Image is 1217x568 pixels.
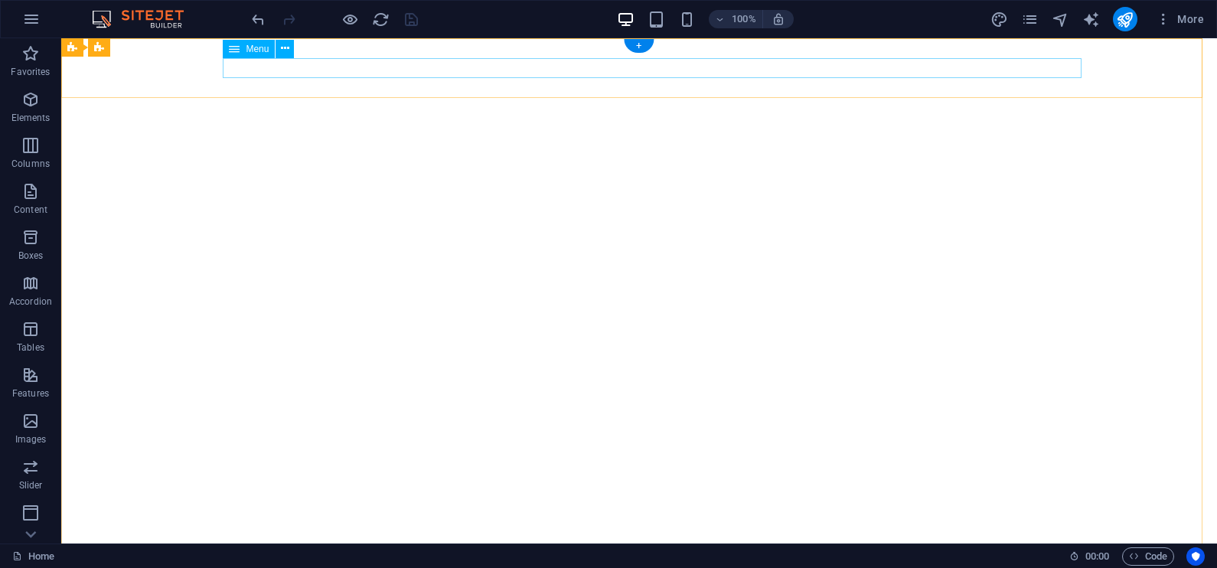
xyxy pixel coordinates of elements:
span: Menu [246,44,269,54]
p: Columns [11,158,50,170]
button: Usercentrics [1186,547,1205,566]
i: On resize automatically adjust zoom level to fit chosen device. [772,12,785,26]
a: Click to cancel selection. Double-click to open Pages [12,547,54,566]
button: design [990,10,1009,28]
span: : [1096,550,1098,562]
img: Editor Logo [88,10,203,28]
button: publish [1113,7,1137,31]
button: undo [249,10,267,28]
i: Undo: Edit headline (Ctrl+Z) [250,11,267,28]
p: Elements [11,112,51,124]
button: 100% [709,10,763,28]
p: Tables [17,341,44,354]
p: Content [14,204,47,216]
div: + [624,39,654,53]
span: Code [1129,547,1167,566]
h6: Session time [1069,547,1110,566]
p: Features [12,387,49,400]
span: 00 00 [1085,547,1109,566]
p: Images [15,433,47,446]
button: navigator [1052,10,1070,28]
i: Publish [1116,11,1134,28]
i: Design (Ctrl+Alt+Y) [990,11,1008,28]
i: Navigator [1052,11,1069,28]
i: AI Writer [1082,11,1100,28]
p: Favorites [11,66,50,78]
span: More [1156,11,1204,27]
p: Accordion [9,295,52,308]
p: Slider [19,479,43,491]
button: text_generator [1082,10,1101,28]
button: pages [1021,10,1039,28]
i: Pages (Ctrl+Alt+S) [1021,11,1039,28]
button: Code [1122,547,1174,566]
p: Boxes [18,250,44,262]
button: reload [371,10,390,28]
h6: 100% [732,10,756,28]
button: More [1150,7,1210,31]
